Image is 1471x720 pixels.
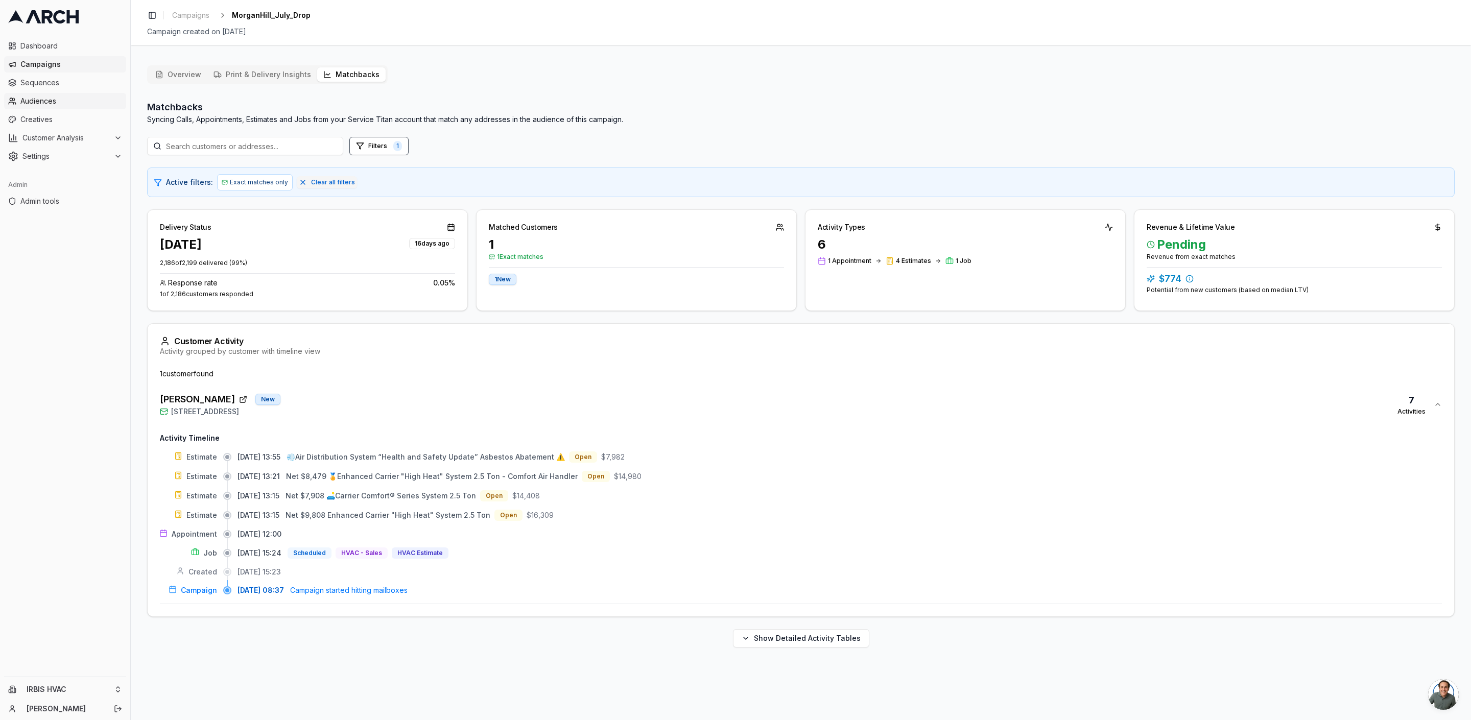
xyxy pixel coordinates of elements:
[203,548,217,558] span: Job
[186,491,217,501] span: Estimate
[494,510,523,521] button: Open
[238,548,281,558] span: [DATE] 15:24
[160,346,1442,356] div: Activity grouped by customer with timeline view
[22,133,110,143] span: Customer Analysis
[393,141,402,151] span: 1
[238,510,279,520] span: [DATE] 13:15
[160,236,202,253] div: [DATE]
[489,253,784,261] span: 1 Exact matches
[336,547,388,559] button: HVAC - Sales
[286,510,490,521] button: Net $9,808 Enhanced Carrier "High Heat" System 2.5 Ton
[287,451,565,463] button: 💨Air Distribution System “Health and Safety Update” Asbestos Abatement ⚠️
[188,567,217,577] span: Created
[1428,679,1459,710] a: Open chat
[1147,236,1442,253] span: Pending
[27,704,103,714] a: [PERSON_NAME]
[20,96,122,106] span: Audiences
[238,567,281,577] span: [DATE] 15:23
[1147,272,1442,286] div: $774
[286,490,476,501] button: Net $7,908 🛋️Carrier Comfort® Series System 2.5 Ton
[160,290,455,298] div: 1 of 2,186 customers responded
[896,257,931,265] span: 4 Estimates
[1147,222,1235,232] div: Revenue & Lifetime Value
[311,178,355,186] span: Clear all filters
[20,114,122,125] span: Creatives
[489,274,516,285] div: 1 New
[287,452,565,461] span: 💨Air Distribution System “Health and Safety Update” Asbestos Abatement ⚠️
[286,511,490,519] span: Net $9,808 Enhanced Carrier "High Heat" System 2.5 Ton
[168,8,213,22] a: Campaigns
[582,471,610,482] button: Open
[186,452,217,462] span: Estimate
[956,257,971,265] span: 1 Job
[171,406,239,417] span: [STREET_ADDRESS]
[4,130,126,146] button: Customer Analysis
[286,491,476,500] span: Net $7,908 🛋️Carrier Comfort® Series System 2.5 Ton
[160,222,211,232] div: Delivery Status
[4,193,126,209] a: Admin tools
[207,67,317,82] button: Print & Delivery Insights
[828,257,871,265] span: 1 Appointment
[4,148,126,164] button: Settings
[147,27,1455,37] div: Campaign created on [DATE]
[1147,286,1442,294] div: Potential from new customers (based on median LTV)
[4,56,126,73] a: Campaigns
[4,75,126,91] a: Sequences
[288,547,331,559] button: Scheduled
[147,100,623,114] h2: Matchbacks
[181,585,217,595] span: Campaign
[349,137,409,155] button: Open filters (1 active)
[317,67,386,82] button: Matchbacks
[733,629,869,647] button: Show Detailed Activity Tables
[147,114,623,125] p: Syncing Calls, Appointments, Estimates and Jobs from your Service Titan account that match any ad...
[168,278,218,288] span: Response rate
[160,259,455,267] p: 2,186 of 2,199 delivered ( 99 %)
[160,433,1442,443] h4: Activity Timeline
[186,471,217,482] span: Estimate
[409,236,455,249] button: 16days ago
[569,451,597,463] button: Open
[601,452,625,462] span: $7,982
[392,547,448,559] button: HVAC Estimate
[168,8,311,22] nav: breadcrumb
[160,336,1442,346] div: Customer Activity
[1147,253,1442,261] div: Revenue from exact matches
[297,176,357,188] button: Clear all filters
[20,196,122,206] span: Admin tools
[4,111,126,128] a: Creatives
[147,137,343,155] input: Search customers or addresses...
[20,41,122,51] span: Dashboard
[230,178,288,186] span: Exact matches only
[255,394,280,405] div: New
[166,177,213,187] span: Active filters:
[286,472,578,481] span: Net $8,479 🏅Enhanced Carrier "High Heat" System 2.5 Ton - Comfort Air Handler
[160,384,1442,425] button: [PERSON_NAME]New[STREET_ADDRESS]7Activities
[238,491,279,501] span: [DATE] 13:15
[489,236,784,253] div: 1
[818,236,1113,253] div: 6
[290,585,408,595] span: Campaign started hitting mailboxes
[433,278,455,288] span: 0.05 %
[111,702,125,716] button: Log out
[1397,407,1426,416] div: Activities
[480,490,508,501] div: Open
[20,78,122,88] span: Sequences
[4,38,126,54] a: Dashboard
[172,529,217,539] span: Appointment
[232,10,311,20] span: MorganHill_July_Drop
[238,529,281,539] span: [DATE] 12:00
[4,681,126,698] button: IRBIS HVAC
[20,59,122,69] span: Campaigns
[614,471,642,482] span: $14,980
[238,452,280,462] span: [DATE] 13:55
[27,685,110,694] span: IRBIS HVAC
[238,471,280,482] span: [DATE] 13:21
[4,93,126,109] a: Audiences
[160,369,1442,379] div: 1 customer found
